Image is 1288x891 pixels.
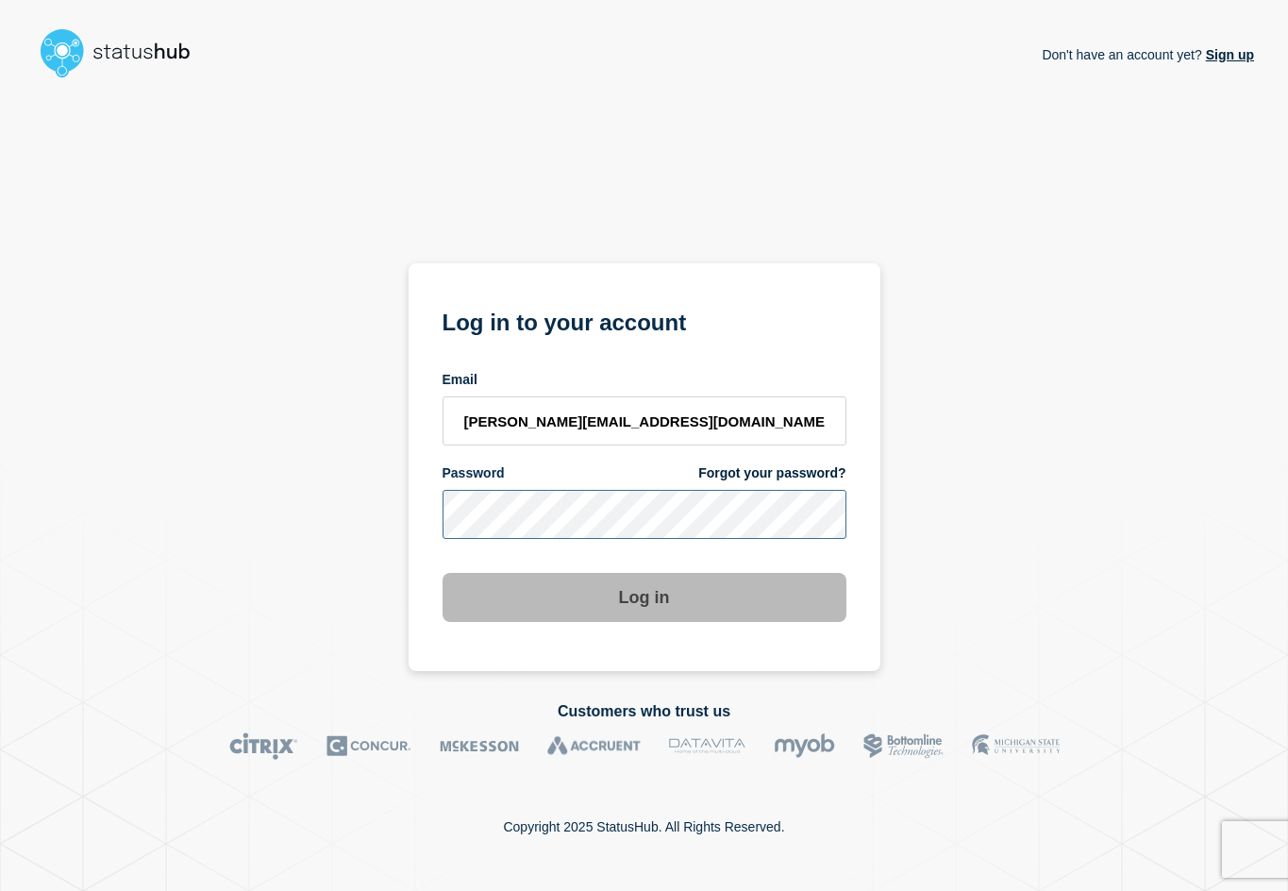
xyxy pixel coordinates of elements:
[229,732,298,760] img: Citrix logo
[669,732,745,760] img: DataVita logo
[443,464,505,482] span: Password
[503,819,784,834] p: Copyright 2025 StatusHub. All Rights Reserved.
[863,732,944,760] img: Bottomline logo
[443,490,846,539] input: password input
[443,396,846,445] input: email input
[1202,47,1254,62] a: Sign up
[547,732,641,760] img: Accruent logo
[1042,32,1254,77] p: Don't have an account yet?
[774,732,835,760] img: myob logo
[972,732,1060,760] img: MSU logo
[443,303,846,338] h1: Log in to your account
[326,732,411,760] img: Concur logo
[698,464,845,482] a: Forgot your password?
[440,732,519,760] img: McKesson logo
[443,371,477,389] span: Email
[443,573,846,622] button: Log in
[34,703,1254,720] h2: Customers who trust us
[34,23,213,83] img: StatusHub logo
